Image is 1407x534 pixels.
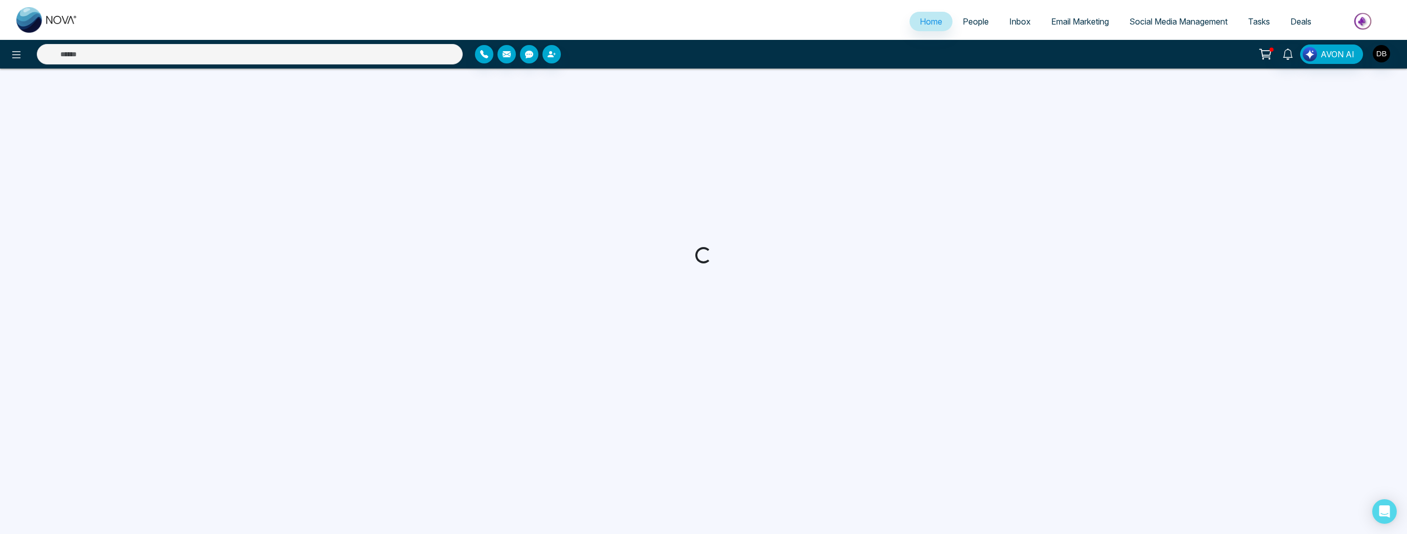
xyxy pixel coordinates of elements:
[1373,45,1390,62] img: User Avatar
[1327,10,1401,33] img: Market-place.gif
[920,16,942,27] span: Home
[999,12,1041,31] a: Inbox
[1009,16,1031,27] span: Inbox
[1321,48,1354,60] span: AVON AI
[910,12,952,31] a: Home
[1300,44,1363,64] button: AVON AI
[1041,12,1119,31] a: Email Marketing
[16,7,78,33] img: Nova CRM Logo
[952,12,999,31] a: People
[1372,499,1397,524] div: Open Intercom Messenger
[1119,12,1238,31] a: Social Media Management
[1303,47,1317,61] img: Lead Flow
[1051,16,1109,27] span: Email Marketing
[1238,12,1280,31] a: Tasks
[1129,16,1228,27] span: Social Media Management
[1290,16,1311,27] span: Deals
[1248,16,1270,27] span: Tasks
[1280,12,1322,31] a: Deals
[963,16,989,27] span: People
